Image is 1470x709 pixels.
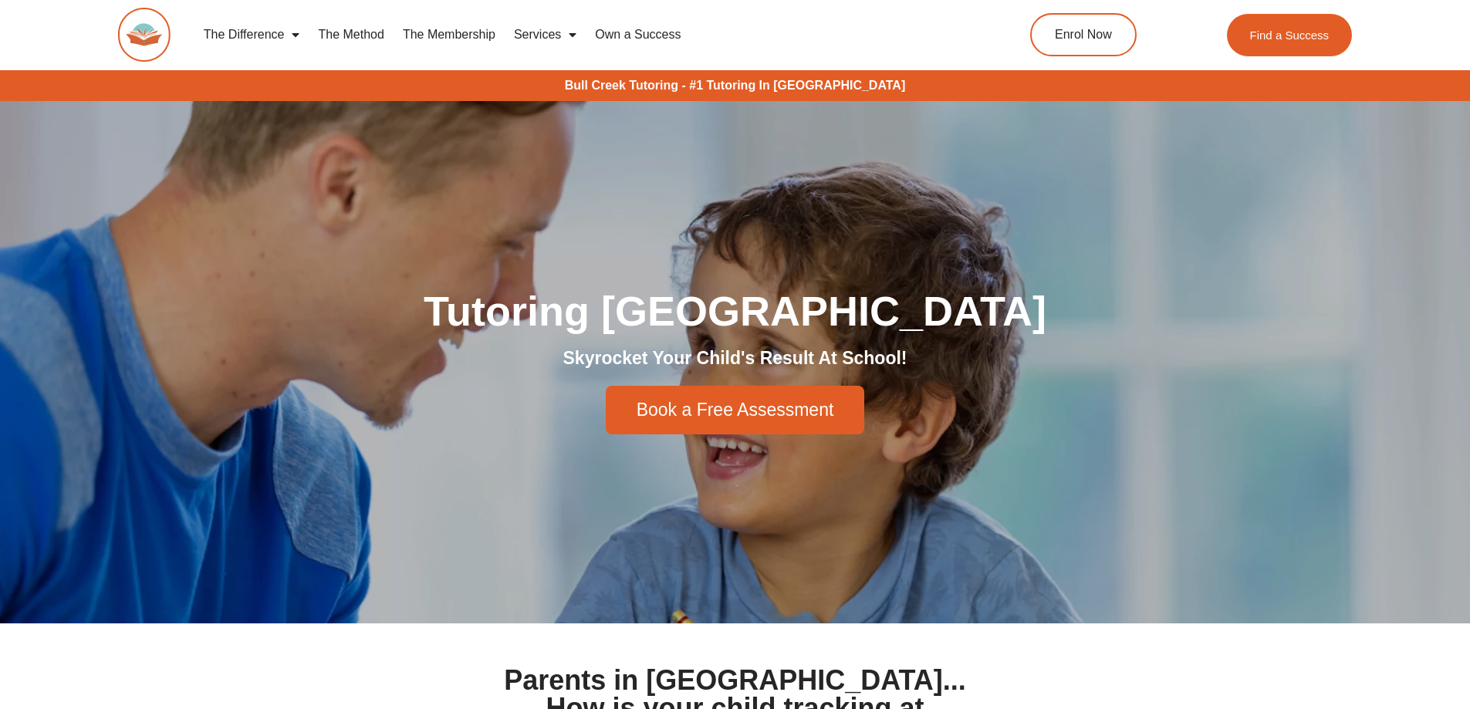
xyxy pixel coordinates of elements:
nav: Menu [194,17,960,52]
a: Find a Success [1227,14,1353,56]
a: The Difference [194,17,309,52]
a: Own a Success [586,17,690,52]
a: The Method [309,17,393,52]
a: Services [505,17,586,52]
h1: Tutoring [GEOGRAPHIC_DATA] [303,290,1168,332]
h2: Skyrocket Your Child's Result At School! [303,347,1168,370]
span: Enrol Now [1055,29,1112,41]
a: Book a Free Assessment [606,386,865,434]
a: The Membership [394,17,505,52]
span: Book a Free Assessment [637,401,834,419]
span: Find a Success [1250,29,1330,41]
a: Enrol Now [1030,13,1137,56]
